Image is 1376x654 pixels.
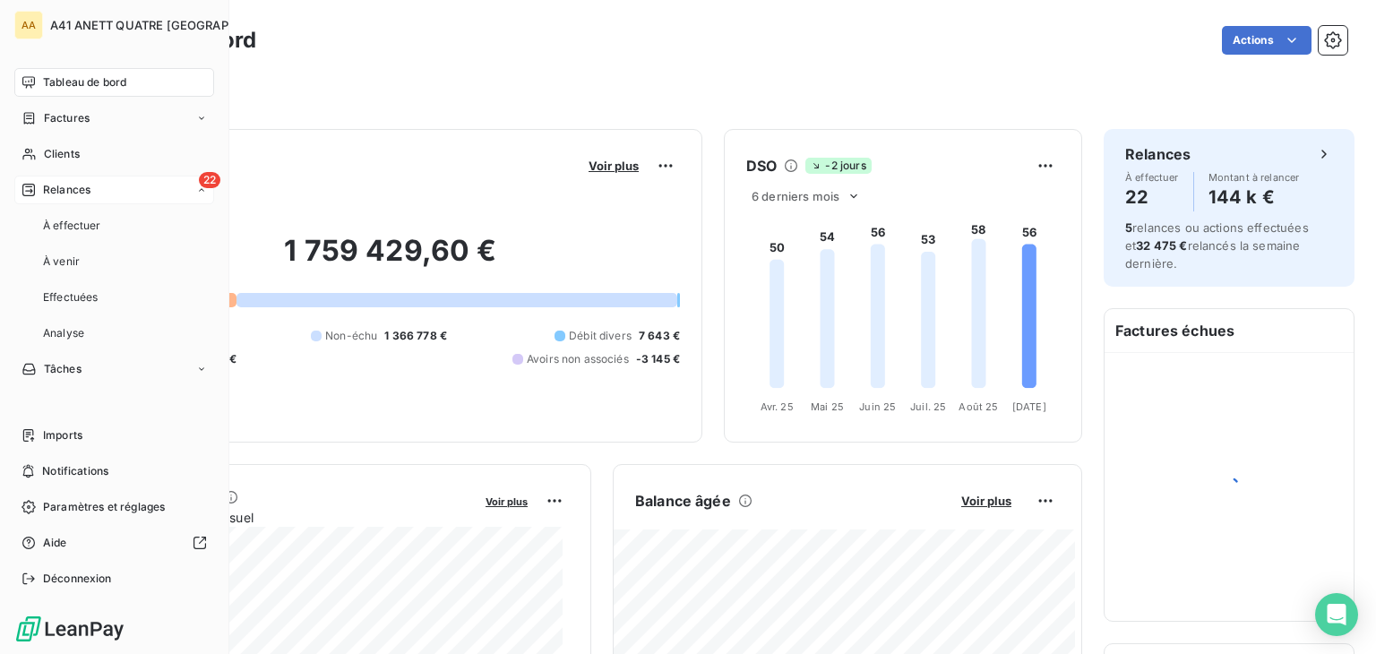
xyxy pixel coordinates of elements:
[14,529,214,557] a: Aide
[1315,593,1358,636] div: Open Intercom Messenger
[43,499,165,515] span: Paramètres et réglages
[1222,26,1311,55] button: Actions
[1125,172,1179,183] span: À effectuer
[43,74,126,90] span: Tableau de bord
[43,218,101,234] span: À effectuer
[486,495,528,508] span: Voir plus
[805,158,871,174] span: -2 jours
[1125,220,1309,271] span: relances ou actions effectuées et relancés la semaine dernière.
[14,11,43,39] div: AA
[1105,309,1354,352] h6: Factures échues
[101,233,680,287] h2: 1 759 429,60 €
[480,493,533,509] button: Voir plus
[1208,183,1300,211] h4: 144 k €
[961,494,1011,508] span: Voir plus
[1125,143,1191,165] h6: Relances
[325,328,377,344] span: Non-échu
[569,328,632,344] span: Débit divers
[761,400,794,413] tspan: Avr. 25
[811,400,844,413] tspan: Mai 25
[43,289,99,305] span: Effectuées
[44,361,82,377] span: Tâches
[14,615,125,643] img: Logo LeanPay
[1208,172,1300,183] span: Montant à relancer
[43,427,82,443] span: Imports
[43,571,112,587] span: Déconnexion
[44,110,90,126] span: Factures
[589,159,639,173] span: Voir plus
[1136,238,1187,253] span: 32 475 €
[746,155,777,176] h6: DSO
[44,146,80,162] span: Clients
[43,254,80,270] span: À venir
[43,535,67,551] span: Aide
[752,189,839,203] span: 6 derniers mois
[527,351,629,367] span: Avoirs non associés
[50,18,387,32] span: A41 ANETT QUATRE [GEOGRAPHIC_DATA][PERSON_NAME]
[583,158,644,174] button: Voir plus
[43,182,90,198] span: Relances
[1125,183,1179,211] h4: 22
[635,490,731,512] h6: Balance âgée
[384,328,447,344] span: 1 366 778 €
[101,508,473,527] span: Chiffre d'affaires mensuel
[1012,400,1046,413] tspan: [DATE]
[199,172,220,188] span: 22
[859,400,896,413] tspan: Juin 25
[42,463,108,479] span: Notifications
[959,400,998,413] tspan: Août 25
[1125,220,1132,235] span: 5
[636,351,680,367] span: -3 145 €
[910,400,946,413] tspan: Juil. 25
[43,325,84,341] span: Analyse
[639,328,680,344] span: 7 643 €
[956,493,1017,509] button: Voir plus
